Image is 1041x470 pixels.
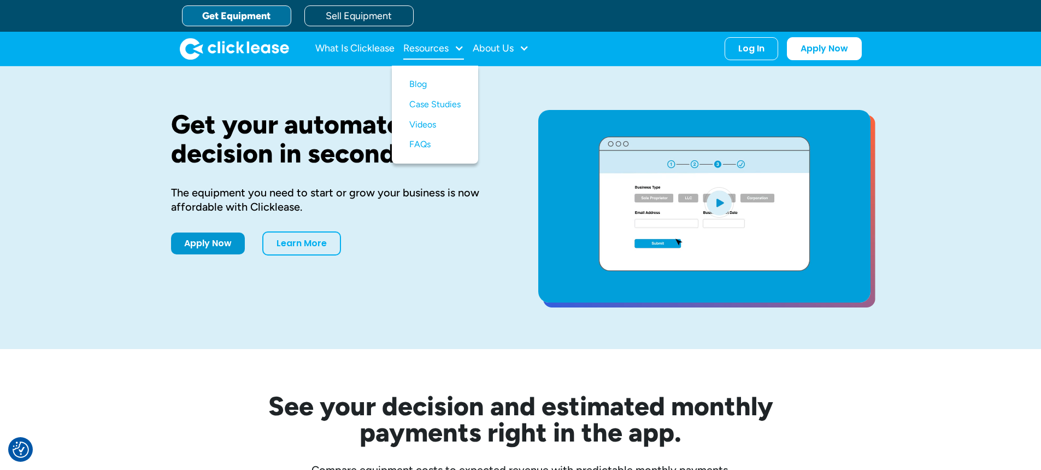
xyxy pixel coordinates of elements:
[304,5,414,26] a: Sell Equipment
[704,187,734,218] img: Blue play button logo on a light blue circular background
[409,95,461,115] a: Case Studies
[538,110,871,303] a: open lightbox
[215,393,827,445] h2: See your decision and estimated monthly payments right in the app.
[262,231,341,256] a: Learn More
[13,442,29,458] img: Revisit consent button
[787,37,862,60] a: Apply Now
[180,38,289,60] img: Clicklease logo
[13,442,29,458] button: Consent Preferences
[738,43,764,54] div: Log In
[409,115,461,135] a: Videos
[473,38,529,60] div: About Us
[403,38,464,60] div: Resources
[171,185,503,214] div: The equipment you need to start or grow your business is now affordable with Clicklease.
[409,135,461,155] a: FAQs
[392,66,478,164] nav: Resources
[182,5,291,26] a: Get Equipment
[171,233,245,254] a: Apply Now
[180,38,289,60] a: home
[171,110,503,168] h1: Get your automated decision in seconds.
[409,74,461,95] a: Blog
[315,38,395,60] a: What Is Clicklease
